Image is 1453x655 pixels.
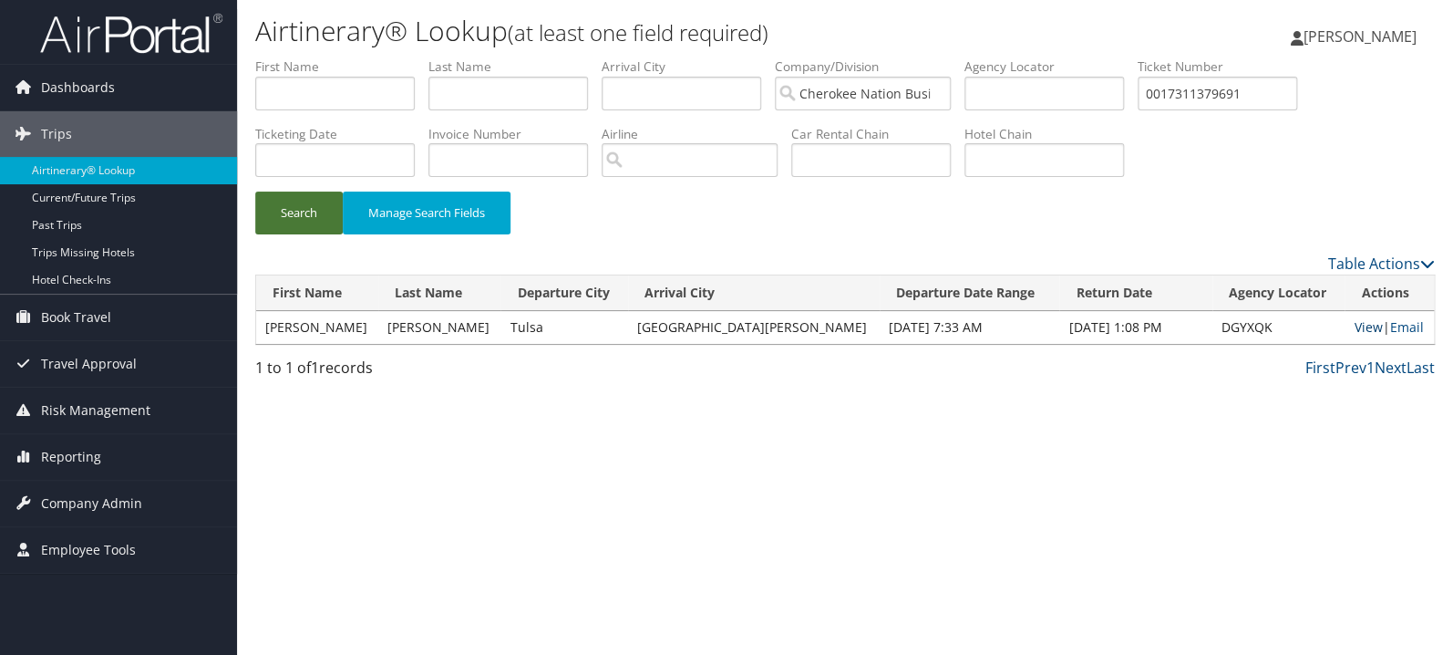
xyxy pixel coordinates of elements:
label: Car Rental Chain [791,125,964,143]
td: DGYXQK [1212,311,1345,344]
a: View [1354,318,1382,336]
a: Next [1375,358,1407,378]
span: [PERSON_NAME] [1304,26,1417,47]
td: | [1345,311,1434,344]
th: Arrival City: activate to sort column ascending [628,276,880,311]
th: Return Date: activate to sort column ascending [1059,276,1212,311]
label: Ticketing Date [255,125,428,143]
td: Tulsa [500,311,627,344]
label: Invoice Number [428,125,602,143]
td: [PERSON_NAME] [378,311,500,344]
a: Prev [1335,358,1366,378]
div: 1 to 1 of records [255,357,530,388]
label: Agency Locator [964,57,1138,76]
button: Manage Search Fields [343,192,510,234]
td: [DATE] 1:08 PM [1059,311,1212,344]
button: Search [255,192,343,234]
th: First Name: activate to sort column ascending [256,276,378,311]
img: airportal-logo.png [40,12,222,55]
h1: Airtinerary® Lookup [255,12,1042,50]
small: (at least one field required) [508,17,768,47]
span: 1 [311,358,319,378]
label: Company/Division [775,57,964,76]
a: 1 [1366,358,1375,378]
td: [PERSON_NAME] [256,311,378,344]
th: Departure Date Range: activate to sort column ascending [880,276,1059,311]
th: Last Name: activate to sort column ascending [378,276,500,311]
a: [PERSON_NAME] [1291,9,1435,64]
label: First Name [255,57,428,76]
label: Ticket Number [1138,57,1311,76]
span: Book Travel [41,295,111,340]
a: Table Actions [1328,254,1435,274]
span: Company Admin [41,481,142,526]
a: Email [1389,318,1423,336]
label: Airline [602,125,791,143]
span: Dashboards [41,65,115,110]
span: Employee Tools [41,527,136,573]
span: Travel Approval [41,341,137,387]
label: Last Name [428,57,602,76]
span: Risk Management [41,388,150,433]
td: [GEOGRAPHIC_DATA][PERSON_NAME] [628,311,880,344]
th: Departure City: activate to sort column ascending [500,276,627,311]
th: Agency Locator: activate to sort column ascending [1212,276,1345,311]
th: Actions [1345,276,1434,311]
span: Reporting [41,434,101,480]
label: Hotel Chain [964,125,1138,143]
td: [DATE] 7:33 AM [880,311,1059,344]
label: Arrival City [602,57,775,76]
a: Last [1407,358,1435,378]
span: Trips [41,111,72,157]
a: First [1305,358,1335,378]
